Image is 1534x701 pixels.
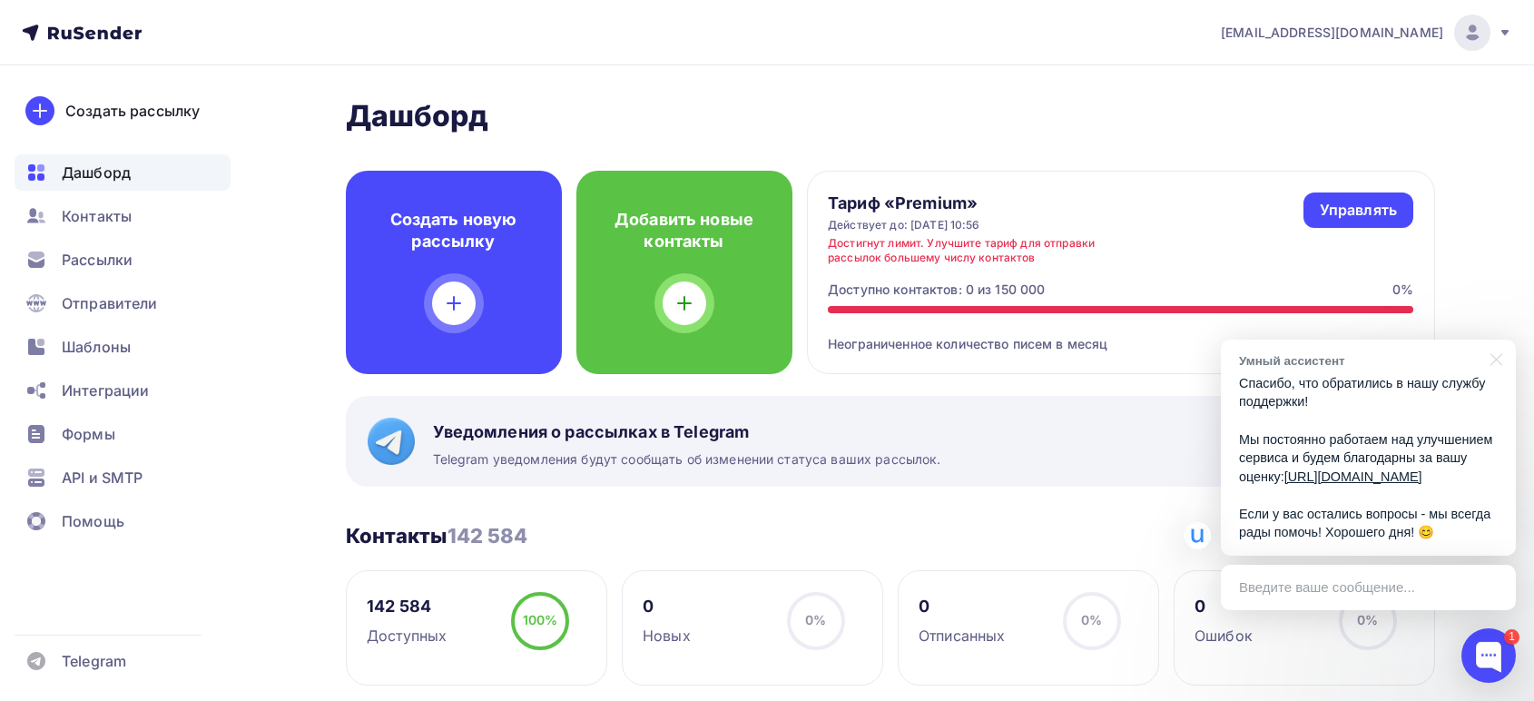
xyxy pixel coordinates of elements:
[643,625,691,647] div: Новых
[62,467,143,489] span: API и SMTP
[1357,612,1378,627] span: 0%
[367,625,447,647] div: Доступных
[1221,15,1512,51] a: [EMAIL_ADDRESS][DOMAIN_NAME]
[447,524,528,548] span: 142 584
[1392,281,1413,299] div: 0%
[828,281,1045,299] div: Доступно контактов: 0 из 150 000
[62,380,149,401] span: Интеграции
[1195,596,1253,617] div: 0
[1195,625,1253,647] div: Ошибок
[62,162,131,183] span: Дашборд
[828,193,1095,214] h4: Тариф «Premium»
[15,285,231,321] a: Отправители
[62,205,132,227] span: Контакты
[375,209,533,252] h4: Создать новую рассылку
[346,98,1435,134] h2: Дашборд
[828,236,1095,265] div: Достигнут лимит. Улучшите тариф для отправки рассылок большему числу контактов
[62,336,131,358] span: Шаблоны
[805,612,826,627] span: 0%
[643,596,691,617] div: 0
[15,416,231,452] a: Формы
[346,523,528,548] h3: Контакты
[433,450,941,469] span: Telegram уведомления будут сообщать об изменении статуса ваших рассылок.
[1239,374,1498,542] p: Спасибо, что обратились в нашу службу поддержки! Мы постоянно работаем над улучшением сервиса и б...
[62,650,126,672] span: Telegram
[15,154,231,191] a: Дашборд
[62,423,115,445] span: Формы
[828,218,1095,232] div: Действует до: [DATE] 10:56
[1221,565,1516,610] div: Введите ваше сообщение...
[1284,469,1422,484] a: [URL][DOMAIN_NAME]
[919,625,1005,647] div: Отписанных
[367,596,447,617] div: 142 584
[828,313,1413,353] div: Неограниченное количество писем в месяц
[15,198,231,234] a: Контакты
[605,209,763,252] h4: Добавить новые контакты
[1239,352,1480,370] div: Умный ассистент
[62,249,133,271] span: Рассылки
[65,100,200,122] div: Создать рассылку
[919,596,1005,617] div: 0
[15,242,231,278] a: Рассылки
[523,612,558,627] span: 100%
[1221,24,1443,42] span: [EMAIL_ADDRESS][DOMAIN_NAME]
[62,510,124,532] span: Помощь
[1081,612,1102,627] span: 0%
[1320,200,1397,221] div: Управлять
[15,329,231,365] a: Шаблоны
[62,292,158,314] span: Отправители
[1184,522,1211,549] img: Умный ассистент
[1504,629,1519,645] div: 1
[433,421,941,443] span: Уведомления о рассылках в Telegram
